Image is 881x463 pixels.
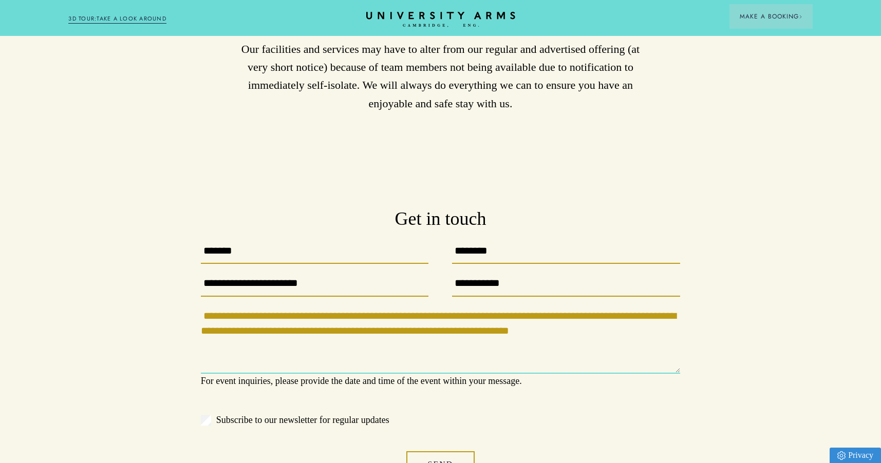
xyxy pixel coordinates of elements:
[799,15,802,18] img: Arrow icon
[201,415,211,426] input: Subscribe to our newsletter for regular updates
[201,207,680,231] h3: Get in touch
[830,448,881,463] a: Privacy
[740,12,802,21] span: Make a Booking
[68,14,166,24] a: 3D TOUR:TAKE A LOOK AROUND
[201,413,680,428] label: Subscribe to our newsletter for regular updates
[729,4,813,29] button: Make a BookingArrow icon
[837,451,846,460] img: Privacy
[366,12,515,28] a: Home
[201,374,680,389] p: For event inquiries, please provide the date and time of the event within your message.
